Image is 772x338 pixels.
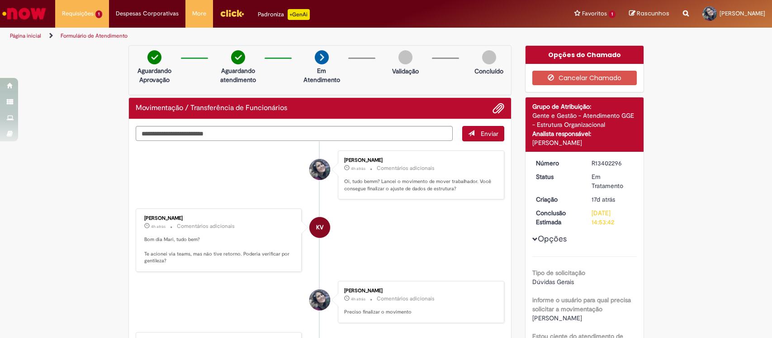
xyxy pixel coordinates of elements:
[462,126,504,141] button: Enviar
[532,296,631,313] b: informe o usuário para qual precisa solicitar a movimentação
[144,216,295,221] div: [PERSON_NAME]
[351,166,365,171] span: 4h atrás
[532,102,637,111] div: Grupo de Atribuição:
[300,66,344,84] p: Em Atendimento
[592,195,634,204] div: 12/08/2025 10:53:03
[532,269,585,277] b: Tipo de solicitação
[351,296,365,302] time: 28/08/2025 08:37:13
[532,314,582,322] span: [PERSON_NAME]
[258,9,310,20] div: Padroniza
[136,104,287,112] h2: Movimentação / Transferência de Funcionários Histórico de tíquete
[316,217,323,238] span: KV
[482,50,496,64] img: img-circle-grey.png
[592,172,634,190] div: Em Tratamento
[315,50,329,64] img: arrow-next.png
[592,208,634,227] div: [DATE] 14:53:42
[474,67,503,76] p: Concluído
[529,159,585,168] dt: Número
[309,217,330,238] div: undefined Online
[609,10,616,18] span: 1
[351,296,365,302] span: 4h atrás
[392,67,419,76] p: Validação
[344,309,495,316] p: Preciso finalizar o movimento
[592,159,634,168] div: R13402296
[592,195,615,203] time: 12/08/2025 10:53:03
[61,32,128,39] a: Formulário de Atendimento
[532,111,637,129] div: Gente e Gestão - Atendimento GGE - Estrutura Organizacional
[136,126,453,141] textarea: Digite sua mensagem aqui...
[133,66,176,84] p: Aguardando Aprovação
[288,9,310,20] p: +GenAi
[62,9,94,18] span: Requisições
[309,290,330,310] div: Mariana Valois Ribeiro Silva
[481,130,498,138] span: Enviar
[529,195,585,204] dt: Criação
[351,166,365,171] time: 28/08/2025 08:48:18
[344,158,495,163] div: [PERSON_NAME]
[377,295,435,303] small: Comentários adicionais
[309,159,330,180] div: Mariana Valois Ribeiro Silva
[637,9,669,18] span: Rascunhos
[720,10,765,17] span: [PERSON_NAME]
[95,10,102,18] span: 1
[147,50,161,64] img: check-circle-green.png
[377,164,435,172] small: Comentários adicionais
[177,222,235,230] small: Comentários adicionais
[216,66,260,84] p: Aguardando atendimento
[526,46,644,64] div: Opções do Chamado
[629,10,669,18] a: Rascunhos
[529,208,585,227] dt: Conclusão Estimada
[532,138,637,147] div: [PERSON_NAME]
[7,28,508,44] ul: Trilhas de página
[220,6,244,20] img: click_logo_yellow_360x200.png
[231,50,245,64] img: check-circle-green.png
[10,32,41,39] a: Página inicial
[529,172,585,181] dt: Status
[582,9,607,18] span: Favoritos
[192,9,206,18] span: More
[398,50,412,64] img: img-circle-grey.png
[144,236,295,265] p: Bom dia Mari, tudo bem? Te acionei via teams, mas não tive retorno. Poderia verificar por gentileza?
[532,129,637,138] div: Analista responsável:
[532,71,637,85] button: Cancelar Chamado
[344,178,495,192] p: Oi, tudo bemm? Lancei o movimento de mover trabalhador. Você consegue finalizar o ajuste de dados...
[493,102,504,114] button: Adicionar anexos
[151,224,166,229] span: 4h atrás
[532,278,574,286] span: Dúvidas Gerais
[151,224,166,229] time: 28/08/2025 08:40:55
[592,195,615,203] span: 17d atrás
[344,288,495,294] div: [PERSON_NAME]
[1,5,47,23] img: ServiceNow
[116,9,179,18] span: Despesas Corporativas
